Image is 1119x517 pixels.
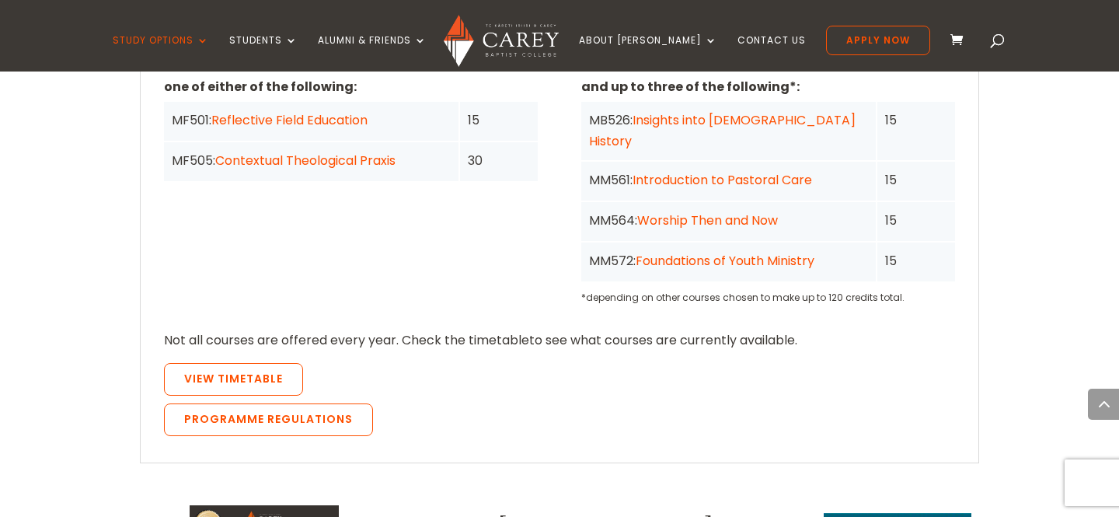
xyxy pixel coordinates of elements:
div: 15 [468,110,530,131]
a: Foundations of Youth Ministry [636,252,814,270]
div: 15 [885,169,947,190]
div: MM564: [589,210,868,231]
a: Contextual Theological Praxis [215,152,396,169]
a: Study Options [113,35,209,72]
div: 15 [885,250,947,271]
span: to see what courses are currently available. [529,331,797,349]
a: Reflective Field Education [211,111,368,129]
a: View Timetable [164,363,303,396]
img: Carey Baptist College [444,15,558,67]
a: Students [229,35,298,72]
a: Insights into [DEMOGRAPHIC_DATA] History [589,111,856,150]
div: 15 [885,210,947,231]
div: MM572: [589,250,868,271]
a: Worship Then and Now [637,211,778,229]
a: Programme Regulations [164,403,373,436]
a: Apply Now [826,26,930,55]
div: MF505: [172,150,451,171]
div: 30 [468,150,530,171]
div: MF501: [172,110,451,131]
a: About [PERSON_NAME] [579,35,717,72]
div: 15 [885,110,947,131]
a: Introduction to Pastoral Care [633,171,812,189]
p: *depending on other courses chosen to make up to 120 credits total. [581,287,955,308]
p: one of either of the following: [164,76,538,97]
a: Alumni & Friends [318,35,427,72]
div: MM561: [589,169,868,190]
p: and up to three of the following*: [581,76,955,97]
a: Contact Us [737,35,806,72]
div: MB526: [589,110,868,152]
